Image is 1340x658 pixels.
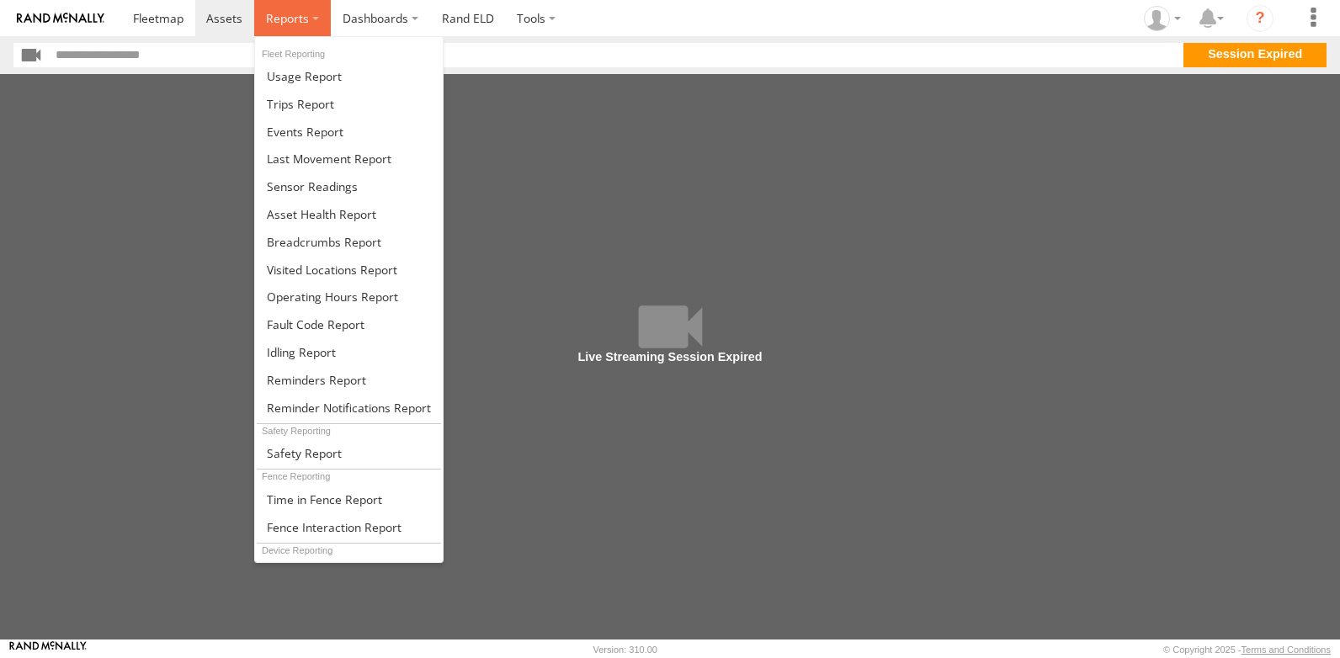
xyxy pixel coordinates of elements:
[1242,645,1331,655] a: Terms and Conditions
[255,338,443,366] a: Idling Report
[255,283,443,310] a: Asset Operating Hours Report
[255,394,443,422] a: Service Reminder Notifications Report
[9,641,87,658] a: Visit our Website
[1163,645,1331,655] div: © Copyright 2025 -
[255,559,443,586] a: Device Health Report
[255,256,443,284] a: Visited Locations Report
[255,486,443,513] a: Time in Fences Report
[17,13,104,24] img: rand-logo.svg
[255,310,443,338] a: Fault Code Report
[1247,5,1274,32] i: ?
[255,118,443,146] a: Full Events Report
[255,228,443,256] a: Breadcrumbs Report
[255,513,443,541] a: Fence Interaction Report
[255,200,443,228] a: Asset Health Report
[255,90,443,118] a: Trips Report
[255,62,443,90] a: Usage Report
[593,645,657,655] div: Version: 310.00
[255,145,443,172] a: Last Movement Report
[255,172,443,200] a: Sensor Readings
[1138,6,1187,31] div: Victor Calcano Jr
[255,439,443,467] a: Safety Report
[255,366,443,394] a: Reminders Report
